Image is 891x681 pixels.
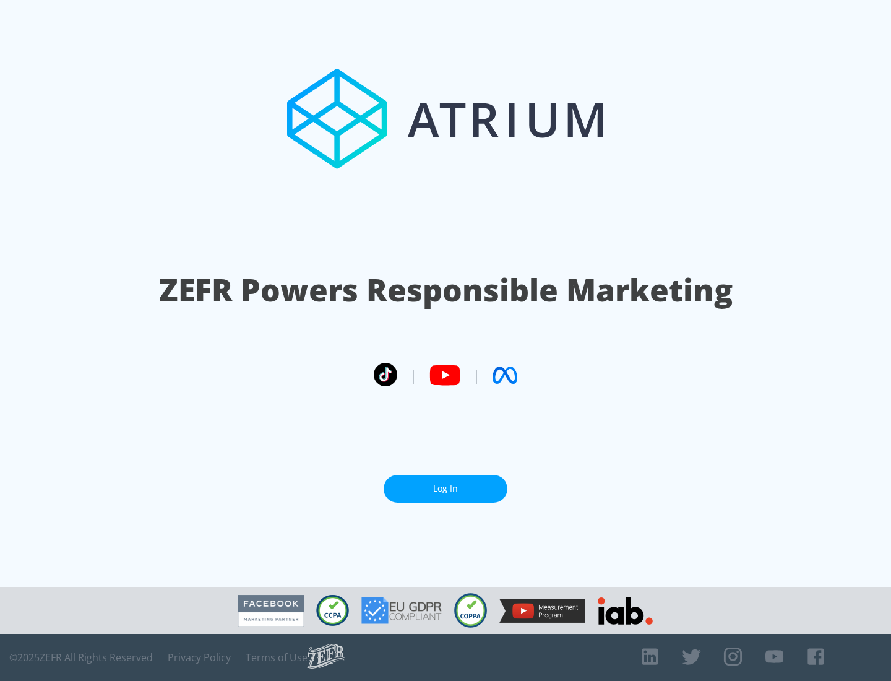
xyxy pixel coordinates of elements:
img: Facebook Marketing Partner [238,595,304,627]
img: GDPR Compliant [361,597,442,624]
span: | [410,366,417,384]
img: IAB [598,597,653,625]
span: | [473,366,480,384]
a: Log In [384,475,507,503]
img: YouTube Measurement Program [499,599,585,623]
a: Privacy Policy [168,651,231,664]
h1: ZEFR Powers Responsible Marketing [159,269,733,311]
img: COPPA Compliant [454,593,487,628]
span: © 2025 ZEFR All Rights Reserved [9,651,153,664]
img: CCPA Compliant [316,595,349,626]
a: Terms of Use [246,651,308,664]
